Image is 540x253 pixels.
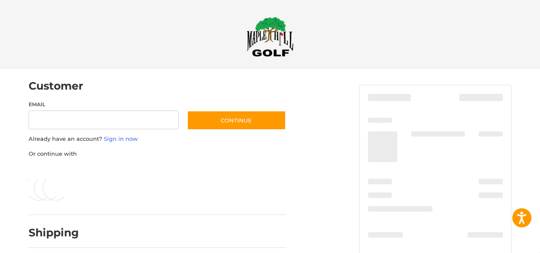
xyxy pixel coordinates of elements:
[187,111,286,130] button: Continue
[29,226,79,239] h2: Shipping
[29,150,286,158] p: Or continue with
[29,101,179,108] label: Email
[29,79,83,93] h2: Customer
[104,135,138,142] a: Sign in now
[247,17,294,57] img: Maple Hill Golf
[29,135,286,143] p: Already have an account?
